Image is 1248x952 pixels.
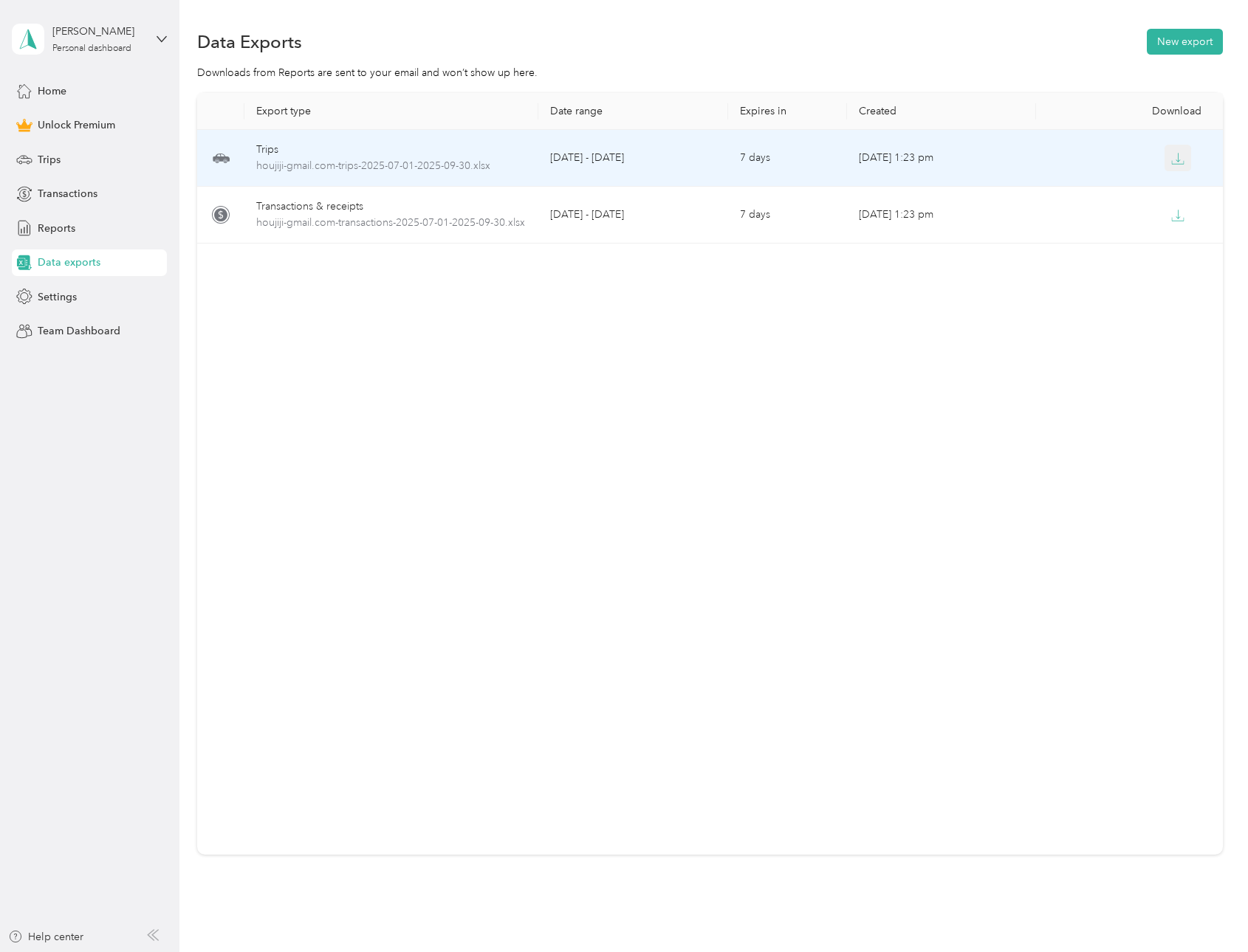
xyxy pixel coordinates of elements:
[728,187,846,244] td: 7 days
[847,93,1037,130] th: Created
[538,130,728,187] td: [DATE] - [DATE]
[728,93,846,130] th: Expires in
[38,323,120,339] span: Team Dashboard
[197,65,1222,80] div: Downloads from Reports are sent to your email and won’t show up here.
[38,289,77,305] span: Settings
[256,199,527,215] div: Transactions & receipts
[38,255,100,270] span: Data exports
[8,929,83,945] button: Help center
[52,44,131,53] div: Personal dashboard
[256,142,527,158] div: Trips
[538,93,728,130] th: Date range
[728,130,846,187] td: 7 days
[52,24,145,39] div: [PERSON_NAME]
[847,130,1037,187] td: [DATE] 1:23 pm
[197,34,302,49] h1: Data Exports
[38,117,115,133] span: Unlock Premium
[1048,105,1214,117] div: Download
[847,187,1037,244] td: [DATE] 1:23 pm
[538,187,728,244] td: [DATE] - [DATE]
[38,221,75,236] span: Reports
[244,93,538,130] th: Export type
[256,215,527,231] span: houjiji-gmail.com-transactions-2025-07-01-2025-09-30.xlsx
[1147,29,1223,55] button: New export
[38,83,66,99] span: Home
[1165,869,1248,952] iframe: Everlance-gr Chat Button Frame
[256,158,527,174] span: houjiji-gmail.com-trips-2025-07-01-2025-09-30.xlsx
[38,186,97,201] span: Transactions
[38,152,61,168] span: Trips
